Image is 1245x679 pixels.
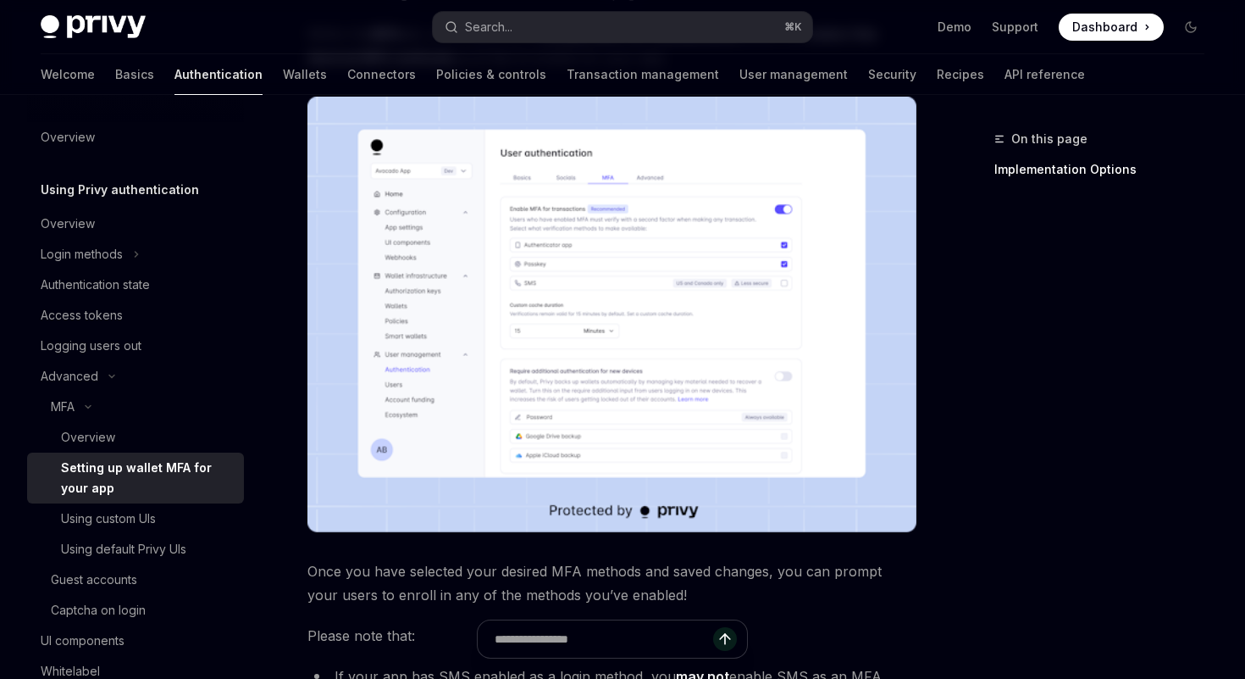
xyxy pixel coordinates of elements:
[27,565,244,595] a: Guest accounts
[994,156,1218,183] a: Implementation Options
[436,54,546,95] a: Policies & controls
[27,300,244,331] a: Access tokens
[992,19,1038,36] a: Support
[51,570,137,590] div: Guest accounts
[41,336,141,356] div: Logging users out
[61,458,234,498] div: Setting up wallet MFA for your app
[115,54,154,95] a: Basics
[938,19,971,36] a: Demo
[433,12,811,42] button: Search...⌘K
[41,366,98,387] div: Advanced
[41,127,95,147] div: Overview
[41,244,123,264] div: Login methods
[937,54,984,95] a: Recipes
[41,15,146,39] img: dark logo
[27,209,244,239] a: Overview
[27,626,244,656] a: UI components
[567,54,719,95] a: Transaction management
[283,54,327,95] a: Wallets
[61,539,186,559] div: Using default Privy UIs
[41,275,150,295] div: Authentication state
[739,54,848,95] a: User management
[41,305,123,326] div: Access tokens
[713,627,737,651] button: Send message
[1004,54,1085,95] a: API reference
[1177,14,1204,41] button: Toggle dark mode
[1059,14,1164,41] a: Dashboard
[784,20,802,34] span: ⌘ K
[27,595,244,626] a: Captcha on login
[465,17,512,37] div: Search...
[27,270,244,300] a: Authentication state
[41,214,95,234] div: Overview
[1072,19,1137,36] span: Dashboard
[1011,129,1087,149] span: On this page
[174,54,263,95] a: Authentication
[41,180,199,200] h5: Using Privy authentication
[307,559,916,607] span: Once you have selected your desired MFA methods and saved changes, you can prompt your users to e...
[61,427,115,448] div: Overview
[51,397,75,417] div: MFA
[41,54,95,95] a: Welcome
[307,97,916,532] img: images/MFA2.png
[27,453,244,504] a: Setting up wallet MFA for your app
[868,54,916,95] a: Security
[27,422,244,453] a: Overview
[27,331,244,361] a: Logging users out
[41,631,125,651] div: UI components
[27,534,244,565] a: Using default Privy UIs
[27,504,244,534] a: Using custom UIs
[27,122,244,153] a: Overview
[51,600,146,621] div: Captcha on login
[61,509,156,529] div: Using custom UIs
[347,54,416,95] a: Connectors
